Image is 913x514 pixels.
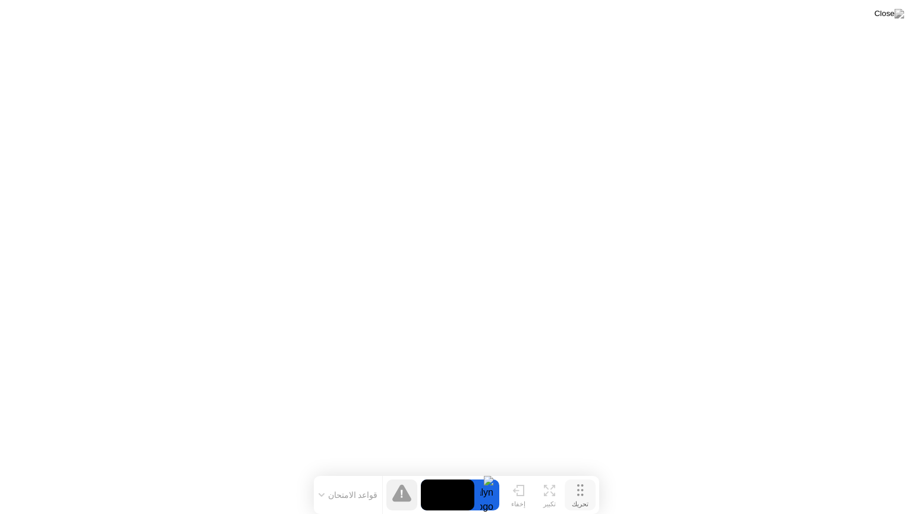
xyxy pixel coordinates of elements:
[315,490,382,500] button: قواعد الامتحان
[503,479,534,510] button: إخفاء
[565,479,596,510] button: تحريك
[511,500,525,508] div: إخفاء
[543,500,556,508] div: تكبير
[534,479,565,510] button: تكبير
[874,9,904,18] img: Close
[572,500,588,508] div: تحريك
